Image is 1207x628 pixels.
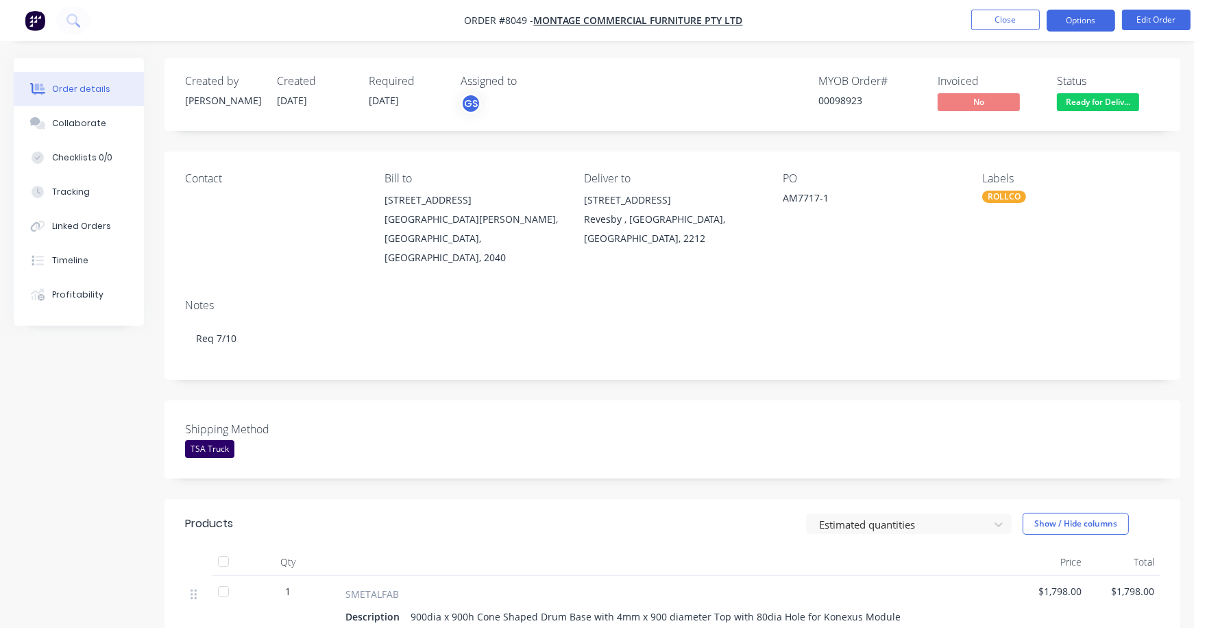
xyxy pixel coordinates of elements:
div: Checklists 0/0 [52,152,112,164]
div: Products [185,516,233,532]
img: Factory [25,10,45,31]
div: Revesby , [GEOGRAPHIC_DATA], [GEOGRAPHIC_DATA], 2212 [584,210,761,248]
button: Order details [14,72,144,106]
span: 1 [285,584,291,599]
span: Ready for Deliv... [1057,93,1139,110]
div: Contact [185,172,363,185]
div: Qty [247,548,329,576]
span: SMETALFAB [345,587,399,601]
div: Order details [52,83,110,95]
div: Required [369,75,444,88]
div: TSA Truck [185,440,234,458]
button: Ready for Deliv... [1057,93,1139,114]
div: ROLLCO [982,191,1026,203]
div: [STREET_ADDRESS][GEOGRAPHIC_DATA][PERSON_NAME], [GEOGRAPHIC_DATA], [GEOGRAPHIC_DATA], 2040 [385,191,562,267]
div: 00098923 [818,93,921,108]
span: $1,798.00 [1093,584,1154,599]
div: Labels [982,172,1160,185]
div: [STREET_ADDRESS] [385,191,562,210]
div: Created by [185,75,260,88]
button: Timeline [14,243,144,278]
button: GS [461,93,481,114]
a: Montage Commercial Furniture Pty Ltd [534,14,743,27]
label: Shipping Method [185,421,356,437]
div: AM7717-1 [783,191,954,210]
div: Bill to [385,172,562,185]
div: Profitability [52,289,103,301]
div: Collaborate [52,117,106,130]
button: Edit Order [1122,10,1191,30]
button: Checklists 0/0 [14,141,144,175]
div: Total [1087,548,1160,576]
span: Order #8049 - [465,14,534,27]
button: Linked Orders [14,209,144,243]
span: [DATE] [369,94,399,107]
div: Description [345,607,405,627]
div: Tracking [52,186,90,198]
span: $1,798.00 [1020,584,1082,599]
button: Options [1047,10,1115,32]
div: Linked Orders [52,220,111,232]
button: Close [971,10,1040,30]
div: Req 7/10 [185,317,1160,359]
div: Assigned to [461,75,598,88]
div: Invoiced [938,75,1040,88]
div: 900dia x 900h Cone Shaped Drum Base with 4mm x 900 diameter Top with 80dia Hole for Konexus Module [405,607,906,627]
div: Status [1057,75,1160,88]
div: Timeline [52,254,88,267]
div: [GEOGRAPHIC_DATA][PERSON_NAME], [GEOGRAPHIC_DATA], [GEOGRAPHIC_DATA], 2040 [385,210,562,267]
span: No [938,93,1020,110]
div: Created [277,75,352,88]
button: Profitability [14,278,144,312]
button: Tracking [14,175,144,209]
button: Show / Hide columns [1023,513,1129,535]
div: MYOB Order # [818,75,921,88]
div: Deliver to [584,172,761,185]
div: PO [783,172,960,185]
div: [STREET_ADDRESS] [584,191,761,210]
div: [STREET_ADDRESS]Revesby , [GEOGRAPHIC_DATA], [GEOGRAPHIC_DATA], 2212 [584,191,761,248]
span: [DATE] [277,94,307,107]
button: Collaborate [14,106,144,141]
div: Price [1014,548,1087,576]
div: Notes [185,299,1160,312]
div: [PERSON_NAME] [185,93,260,108]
